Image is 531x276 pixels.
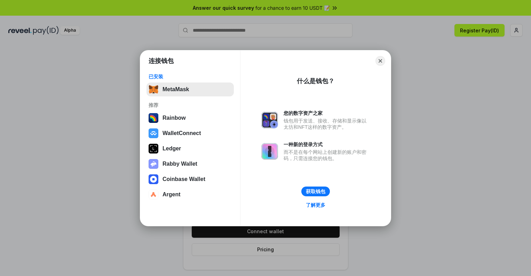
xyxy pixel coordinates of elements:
button: 获取钱包 [301,187,330,196]
button: Rabby Wallet [146,157,234,171]
div: 获取钱包 [306,188,325,195]
div: 一种新的登录方式 [284,141,370,148]
img: svg+xml,%3Csvg%20xmlns%3D%22http%3A%2F%2Fwww.w3.org%2F2000%2Fsvg%22%20width%3D%2228%22%20height%3... [149,144,158,153]
img: svg+xml,%3Csvg%20width%3D%2228%22%20height%3D%2228%22%20viewBox%3D%220%200%2028%2028%22%20fill%3D... [149,174,158,184]
img: svg+xml,%3Csvg%20xmlns%3D%22http%3A%2F%2Fwww.w3.org%2F2000%2Fsvg%22%20fill%3D%22none%22%20viewBox... [261,112,278,128]
button: Ledger [146,142,234,156]
img: svg+xml,%3Csvg%20xmlns%3D%22http%3A%2F%2Fwww.w3.org%2F2000%2Fsvg%22%20fill%3D%22none%22%20viewBox... [149,159,158,169]
img: svg+xml,%3Csvg%20width%3D%2228%22%20height%3D%2228%22%20viewBox%3D%220%200%2028%2028%22%20fill%3D... [149,128,158,138]
button: Rainbow [146,111,234,125]
div: 而不是在每个网站上创建新的账户和密码，只需连接您的钱包。 [284,149,370,161]
div: MetaMask [163,86,189,93]
div: Rainbow [163,115,186,121]
div: 什么是钱包？ [297,77,334,85]
h1: 连接钱包 [149,57,174,65]
img: svg+xml,%3Csvg%20xmlns%3D%22http%3A%2F%2Fwww.w3.org%2F2000%2Fsvg%22%20fill%3D%22none%22%20viewBox... [261,143,278,160]
div: 您的数字资产之家 [284,110,370,116]
button: WalletConnect [146,126,234,140]
div: Ledger [163,145,181,152]
div: 已安装 [149,73,232,80]
div: Rabby Wallet [163,161,197,167]
div: Coinbase Wallet [163,176,205,182]
button: Coinbase Wallet [146,172,234,186]
div: WalletConnect [163,130,201,136]
div: 了解更多 [306,202,325,208]
button: MetaMask [146,82,234,96]
div: Argent [163,191,181,198]
a: 了解更多 [302,200,330,210]
div: 推荐 [149,102,232,108]
img: svg+xml,%3Csvg%20width%3D%22120%22%20height%3D%22120%22%20viewBox%3D%220%200%20120%20120%22%20fil... [149,113,158,123]
img: svg+xml,%3Csvg%20width%3D%2228%22%20height%3D%2228%22%20viewBox%3D%220%200%2028%2028%22%20fill%3D... [149,190,158,199]
img: svg+xml,%3Csvg%20fill%3D%22none%22%20height%3D%2233%22%20viewBox%3D%220%200%2035%2033%22%20width%... [149,85,158,94]
button: Close [375,56,385,66]
div: 钱包用于发送、接收、存储和显示像以太坊和NFT这样的数字资产。 [284,118,370,130]
button: Argent [146,188,234,202]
